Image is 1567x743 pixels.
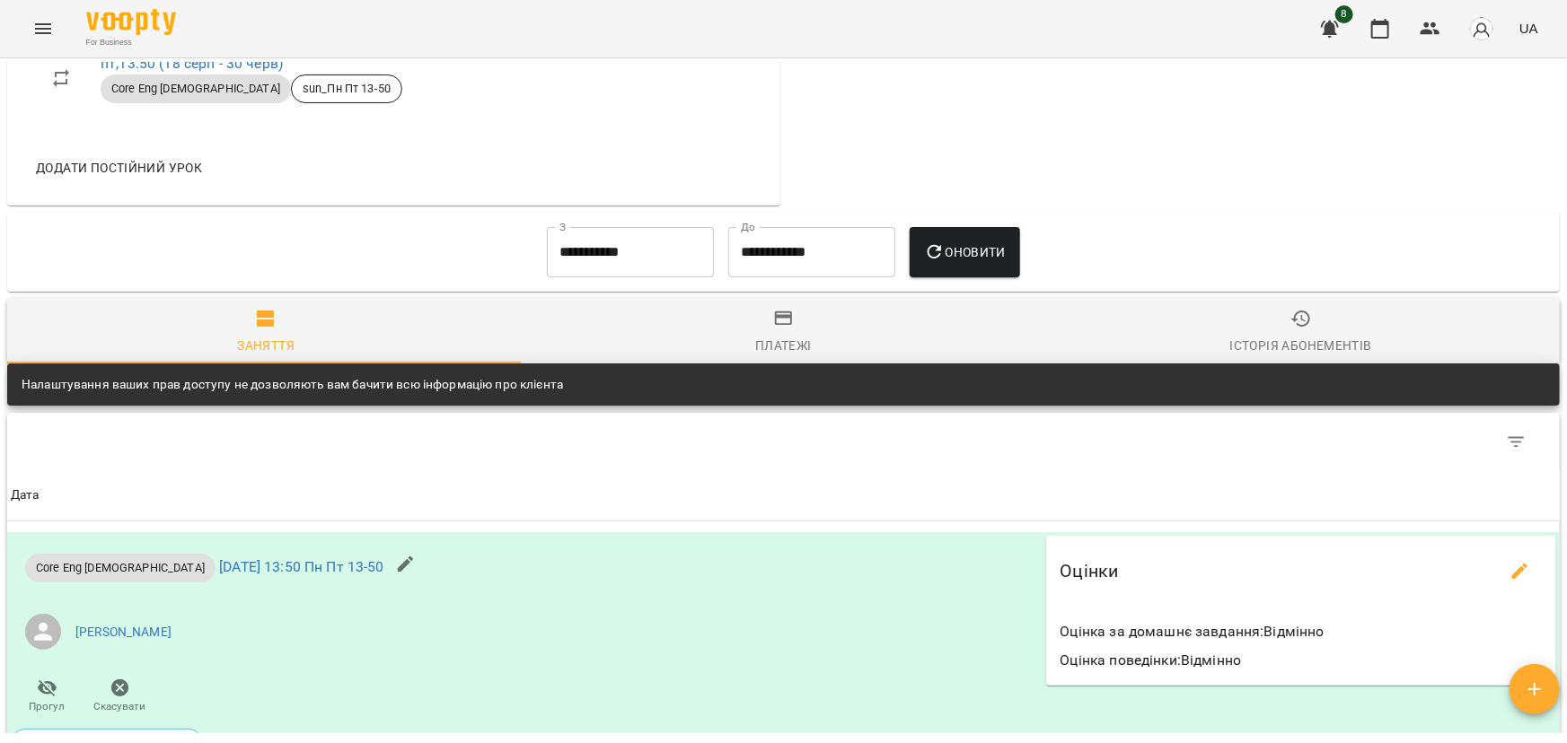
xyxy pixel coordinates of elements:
[7,413,1560,470] div: Table Toolbar
[1512,12,1545,45] button: UA
[1469,16,1494,41] img: avatar_s.png
[1061,650,1542,671] p: Оцінка поведінки : Відмінно
[86,37,176,48] span: For Business
[1061,621,1542,642] p: Оцінка за домашнє завдання : Відмінно
[755,335,812,356] div: Платежі
[11,485,40,506] div: Sort
[86,9,176,35] img: Voopty Logo
[1519,19,1538,38] span: UA
[1499,550,1542,593] button: edit evaluations
[219,558,384,575] a: [DATE] 13:50 Пн Пт 13-50
[25,559,216,576] span: Core Eng [DEMOGRAPHIC_DATA]
[22,369,563,401] div: Налаштування ваших прав доступу не дозволяють вам бачити всю інформацію про клієнта
[101,55,283,72] a: пт,13:50 (18 серп - 30 черв)
[94,699,146,714] span: Скасувати
[924,241,1006,263] span: Оновити
[1495,421,1538,464] button: Фільтр
[291,74,402,103] div: sun_Пн Пт 13-50
[36,157,202,179] span: Додати постійний урок
[1230,335,1372,356] div: Історія абонементів
[22,7,65,50] button: Menu
[292,81,401,97] span: sun_Пн Пт 13-50
[910,227,1020,277] button: Оновити
[1335,5,1353,23] span: 8
[101,81,291,97] span: Core Eng [DEMOGRAPHIC_DATA]
[30,699,66,714] span: Прогул
[11,485,40,506] div: Дата
[1061,557,1119,585] h6: Оцінки
[29,152,209,184] button: Додати постійний урок
[11,671,84,721] button: Прогул
[237,335,295,356] div: Заняття
[75,624,172,642] a: [PERSON_NAME]
[84,671,156,721] button: Скасувати
[11,485,1556,506] span: Дата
